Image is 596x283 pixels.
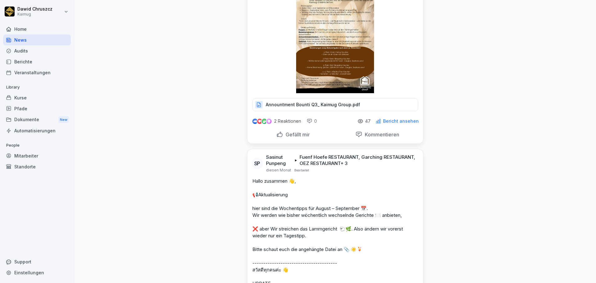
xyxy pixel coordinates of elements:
p: Gefällt mir [283,131,310,138]
img: inspiring [266,118,272,124]
p: Bearbeitet [294,168,309,173]
a: Automatisierungen [3,125,71,136]
p: Dawid Chruszcz [17,7,52,12]
a: Pfade [3,103,71,114]
div: Support [3,256,71,267]
a: Einstellungen [3,267,71,278]
p: diesen Monat [266,168,291,173]
a: Mitarbeiter [3,150,71,161]
a: News [3,34,71,45]
p: Kommentieren [362,131,399,138]
p: Annountment Bounti Q3_ Kaimug Group.pdf [266,102,360,108]
a: Audits [3,45,71,56]
p: Library [3,82,71,92]
p: Bericht ansehen [383,119,419,124]
div: Dokumente [3,114,71,126]
a: Berichte [3,56,71,67]
img: celebrate [262,119,267,124]
p: Sasinut Punpeng [266,154,293,167]
a: Kurse [3,92,71,103]
a: DokumenteNew [3,114,71,126]
div: New [58,116,69,123]
div: SP [252,158,263,169]
p: Fuenf Hoefe RESTAURANT, Garching RESTAURANT, OEZ RESTAURANT + 3 [300,154,416,167]
img: like [252,119,257,124]
a: Veranstaltungen [3,67,71,78]
a: Annountment Bounti Q3_ Kaimug Group.pdf [252,103,418,110]
p: People [3,140,71,150]
p: Kaimug [17,12,52,16]
p: 47 [365,119,371,124]
img: love [257,119,262,124]
a: Standorte [3,161,71,172]
div: 0 [307,118,317,124]
p: 2 Reaktionen [274,119,301,124]
a: Home [3,24,71,34]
